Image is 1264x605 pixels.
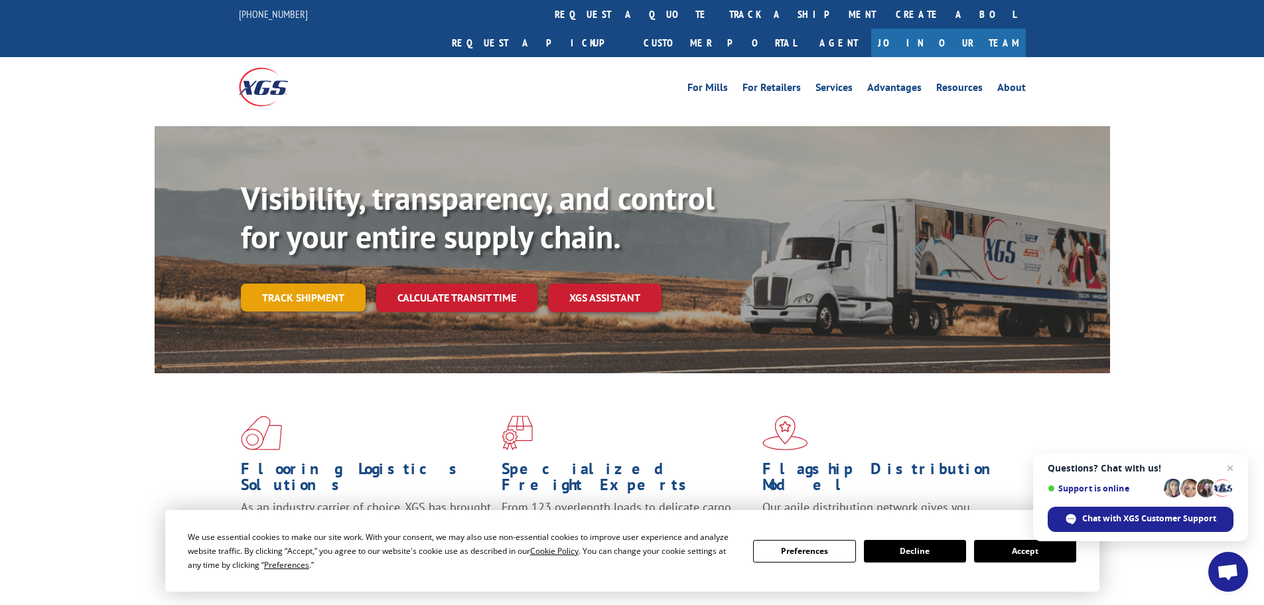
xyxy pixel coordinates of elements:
img: xgs-icon-focused-on-flooring-red [502,416,533,450]
a: Track shipment [241,284,366,311]
b: Visibility, transparency, and control for your entire supply chain. [241,177,715,257]
img: xgs-icon-total-supply-chain-intelligence-red [241,416,282,450]
a: About [997,82,1026,97]
img: xgs-icon-flagship-distribution-model-red [762,416,808,450]
a: Calculate transit time [376,284,537,312]
div: Open chat [1208,552,1248,592]
a: Request a pickup [442,29,634,57]
a: Resources [936,82,983,97]
p: From 123 overlength loads to delicate cargo, our experienced staff knows the best way to move you... [502,499,752,559]
button: Accept [974,540,1076,562]
h1: Specialized Freight Experts [502,461,752,499]
button: Decline [864,540,966,562]
button: Preferences [753,540,855,562]
span: Preferences [264,559,309,570]
span: Support is online [1048,483,1159,493]
a: Customer Portal [634,29,806,57]
div: We use essential cookies to make our site work. With your consent, we may also use non-essential ... [188,530,737,572]
span: Our agile distribution network gives you nationwide inventory management on demand. [762,499,1007,531]
span: Questions? Chat with us! [1048,463,1233,474]
span: As an industry carrier of choice, XGS has brought innovation and dedication to flooring logistics... [241,499,491,547]
a: For Retailers [742,82,801,97]
a: [PHONE_NUMBER] [239,7,308,21]
a: For Mills [687,82,728,97]
div: Chat with XGS Customer Support [1048,507,1233,532]
h1: Flooring Logistics Solutions [241,461,492,499]
a: Agent [806,29,871,57]
span: Close chat [1222,460,1238,476]
a: Join Our Team [871,29,1026,57]
a: Advantages [867,82,922,97]
div: Cookie Consent Prompt [165,510,1099,592]
span: Cookie Policy [530,545,579,557]
a: Services [815,82,853,97]
span: Chat with XGS Customer Support [1082,513,1216,525]
a: XGS ASSISTANT [548,284,662,312]
h1: Flagship Distribution Model [762,461,1013,499]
